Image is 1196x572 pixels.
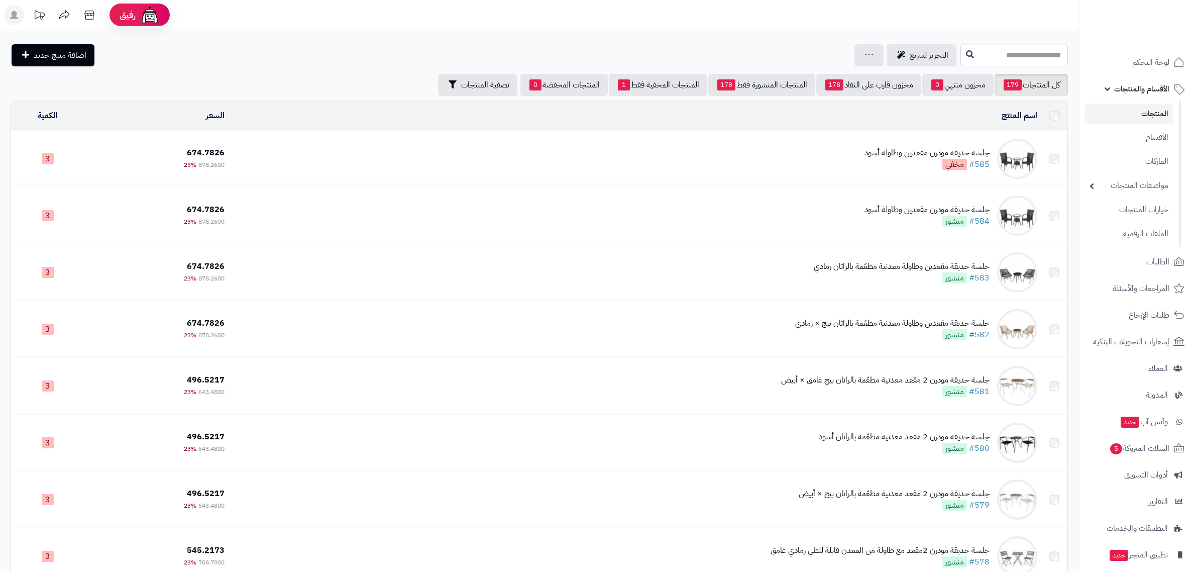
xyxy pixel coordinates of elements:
[1084,276,1190,301] a: المراجعات والأسئلة
[520,74,608,96] a: المنتجات المخفضة0
[42,267,54,278] span: 3
[1084,463,1190,487] a: أدوات التسويق
[184,160,196,169] span: 23%
[1129,308,1169,322] span: طلبات الإرجاع
[708,74,815,96] a: المنتجات المنشورة فقط178
[198,558,225,567] span: 708.7000
[997,252,1037,293] img: جلسة حديقة مقعدين وطاولة معدنية مطعّمة بالراتان رمادي
[942,556,967,567] span: منشور
[1132,55,1169,69] span: لوحة التحكم
[34,49,86,61] span: اضافة منتج جديد
[942,386,967,397] span: منشور
[187,260,225,272] span: 674.7826
[198,274,225,283] span: 878.2600
[461,79,509,91] span: تصفية المنتجات
[12,44,94,66] a: اضافة منتج جديد
[184,444,196,453] span: 23%
[42,324,54,335] span: 3
[42,551,54,562] span: 3
[1128,23,1186,44] img: logo-2.png
[27,5,52,28] a: تحديثات المنصة
[42,210,54,221] span: 3
[922,74,994,96] a: مخزون منتهي0
[942,272,967,283] span: منشور
[1148,361,1168,375] span: العملاء
[120,9,136,21] span: رفيق
[1004,79,1022,90] span: 179
[42,380,54,392] span: 3
[42,494,54,505] span: 3
[1084,383,1190,407] a: المدونة
[942,443,967,454] span: منشور
[1114,82,1169,96] span: الأقسام والمنتجات
[1084,490,1190,514] a: التقارير
[771,545,990,556] div: جلسة حديقة مودرن 2مقعد مع طاولة من المعدن قابلة للطي رمادي غامق
[1084,151,1173,172] a: الماركات
[1084,516,1190,540] a: التطبيقات والخدمات
[1002,110,1037,122] a: اسم المنتج
[969,499,990,511] a: #579
[187,431,225,443] span: 496.5217
[1084,50,1190,74] a: لوحة التحكم
[1146,388,1168,402] span: المدونة
[997,366,1037,406] img: جلسة حديقة مودرن 2 مقعد معدنية مطعّمة بالراتان بيج غامق × أبيض
[816,74,921,96] a: مخزون قارب على النفاذ178
[1084,330,1190,354] a: إشعارات التحويلات البنكية
[187,317,225,329] span: 674.7826
[864,204,990,216] div: جلسة حديقة مودرن مقعدين وطاولة أسود
[887,44,956,66] a: التحرير لسريع
[42,153,54,164] span: 3
[1146,255,1169,269] span: الطلبات
[1084,223,1173,245] a: الملفات الرقمية
[1084,104,1173,124] a: المنتجات
[529,79,541,90] span: 0
[1084,199,1173,221] a: خيارات المنتجات
[184,331,196,340] span: 23%
[438,74,517,96] button: تصفية المنتجات
[1084,250,1190,274] a: الطلبات
[198,331,225,340] span: 878.2600
[1149,495,1168,509] span: التقارير
[198,388,225,397] span: 643.4800
[997,423,1037,463] img: جلسة حديقة مودرن 2 مقعد معدنية مطعّمة بالراتان أسود
[795,318,990,329] div: جلسة حديقة مقعدين وطاولة معدنية مطعّمة بالراتان بيج × رمادي
[1084,127,1173,148] a: الأقسام
[995,74,1068,96] a: كل المنتجات179
[1084,410,1190,434] a: وآتس آبجديد
[814,261,990,272] div: جلسة حديقة مقعدين وطاولة معدنية مطعّمة بالراتان رمادي
[187,204,225,216] span: 674.7826
[140,5,160,25] img: ai-face.png
[942,329,967,340] span: منشور
[969,386,990,398] a: #581
[942,159,967,170] span: مخفي
[969,556,990,568] a: #578
[184,388,196,397] span: 23%
[799,488,990,500] div: جلسة حديقة مودرن 2 مقعد معدنية مطعّمة بالراتان بيج × أبيض
[1107,521,1168,535] span: التطبيقات والخدمات
[1084,356,1190,380] a: العملاء
[184,217,196,226] span: 23%
[184,558,196,567] span: 23%
[969,215,990,227] a: #584
[187,488,225,500] span: 496.5217
[1110,550,1128,561] span: جديد
[997,480,1037,520] img: جلسة حديقة مودرن 2 مقعد معدنية مطعّمة بالراتان بيج × أبيض
[1121,417,1139,428] span: جديد
[1109,548,1168,562] span: تطبيق المتجر
[864,147,990,159] div: جلسة حديقة مودرن مقعدين وطاولة أسود
[969,272,990,284] a: #583
[198,160,225,169] span: 878.2600
[1084,175,1173,197] a: مواصفات المنتجات
[969,329,990,341] a: #582
[997,309,1037,349] img: جلسة حديقة مقعدين وطاولة معدنية مطعّمة بالراتان بيج × رمادي
[969,442,990,454] a: #580
[942,216,967,227] span: منشور
[206,110,225,122] a: السعر
[187,374,225,386] span: 496.5217
[1109,441,1169,455] span: السلات المتروكة
[910,49,948,61] span: التحرير لسريع
[997,139,1037,179] img: جلسة حديقة مودرن مقعدين وطاولة أسود
[969,158,990,170] a: #585
[198,501,225,510] span: 643.4800
[1084,436,1190,460] a: السلات المتروكة5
